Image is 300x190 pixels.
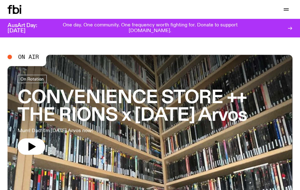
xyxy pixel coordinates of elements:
[53,23,247,34] p: One day. One community. One frequency worth fighting for. Donate to support [DOMAIN_NAME].
[18,54,39,60] span: On Air
[18,75,282,155] a: CONVENIENCE STORE ++ THE RIONS x [DATE] ArvosMum! Dad! I'm [DATE] Arvos now!
[18,127,178,135] p: Mum! Dad! I'm [DATE] Arvos now!
[8,23,48,34] h3: AusArt Day: [DATE]
[18,75,47,83] a: On Rotation
[18,89,282,125] h3: CONVENIENCE STORE ++ THE RIONS x [DATE] Arvos
[20,76,44,81] span: On Rotation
